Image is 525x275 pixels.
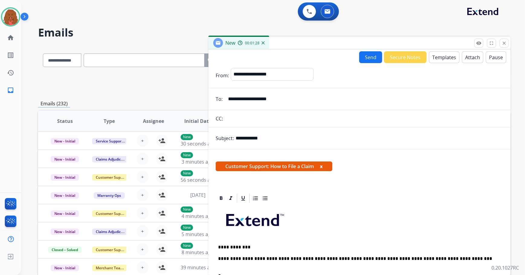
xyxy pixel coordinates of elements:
span: Type [104,117,115,125]
span: Customer Support [92,174,131,181]
span: [DATE] [190,192,205,198]
p: Subject: [216,135,234,142]
span: New - Initial [51,174,79,181]
p: New [181,206,193,213]
span: 39 minutes ago [181,264,216,271]
h2: Emails [38,27,511,39]
mat-icon: remove_red_eye [476,40,482,46]
img: avatar [2,8,19,25]
span: 00:01:28 [245,41,259,46]
span: + [141,264,144,271]
mat-icon: person_add [158,173,166,181]
span: Warranty Ops [94,192,125,199]
mat-icon: close [501,40,507,46]
span: + [141,173,144,181]
span: + [141,191,144,199]
div: Bold [217,194,226,203]
span: Closed – Solved [48,247,82,253]
button: + [137,243,149,255]
span: + [141,155,144,162]
p: New [181,243,193,249]
button: + [137,171,149,183]
span: Customer Support: How to File a Claim [216,161,332,171]
mat-icon: list_alt [7,52,14,59]
span: 56 seconds ago [181,177,216,183]
span: + [141,209,144,217]
span: Claims Adjudication [92,156,134,162]
p: To: [216,95,223,103]
span: + [141,137,144,144]
p: New [181,152,193,158]
button: Attach [462,51,483,63]
p: From: [216,72,229,79]
div: Italic [226,194,235,203]
mat-icon: person_add [158,137,166,144]
span: 30 seconds ago [181,140,216,147]
button: Send [359,51,382,63]
span: New - Initial [51,138,79,144]
button: Pause [486,51,506,63]
span: New [225,40,235,46]
div: Ordered List [251,194,260,203]
button: Secure Notes [384,51,427,63]
span: Assignee [143,117,164,125]
button: + [137,135,149,147]
p: New [181,225,193,231]
div: Underline [239,194,248,203]
p: 0.20.1027RC [491,264,519,271]
button: Templates [429,51,459,63]
button: x [320,163,323,170]
mat-icon: history [7,69,14,76]
button: + [137,153,149,165]
mat-icon: person_add [158,264,166,271]
span: 8 minutes ago [182,249,214,256]
span: New - Initial [51,192,79,199]
span: + [141,246,144,253]
p: New [181,134,193,140]
span: 3 minutes ago [182,158,214,165]
button: + [137,261,149,273]
p: New [181,170,193,176]
span: Status [57,117,73,125]
span: Claims Adjudication [92,229,134,235]
mat-icon: person_add [158,191,166,199]
p: Emails (232) [38,100,70,107]
span: Merchant Team [92,265,127,271]
span: 5 minutes ago [182,231,214,238]
span: Service Support [92,138,127,144]
span: New - Initial [51,229,79,235]
button: + [137,207,149,219]
span: 4 minutes ago [182,213,214,219]
mat-icon: home [7,34,14,41]
span: Initial Date [184,117,211,125]
span: New - Initial [51,210,79,217]
span: New - Initial [51,265,79,271]
span: Customer Support [92,247,131,253]
button: + [137,225,149,237]
mat-icon: person_add [158,228,166,235]
mat-icon: person_add [158,246,166,253]
button: + [137,189,149,201]
mat-icon: inbox [7,87,14,94]
mat-icon: search [207,57,214,64]
p: CC: [216,115,223,122]
mat-icon: fullscreen [489,40,494,46]
mat-icon: person_add [158,209,166,217]
mat-icon: person_add [158,155,166,162]
div: Bullet List [261,194,270,203]
span: New - Initial [51,156,79,162]
span: + [141,228,144,235]
span: Customer Support [92,210,131,217]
